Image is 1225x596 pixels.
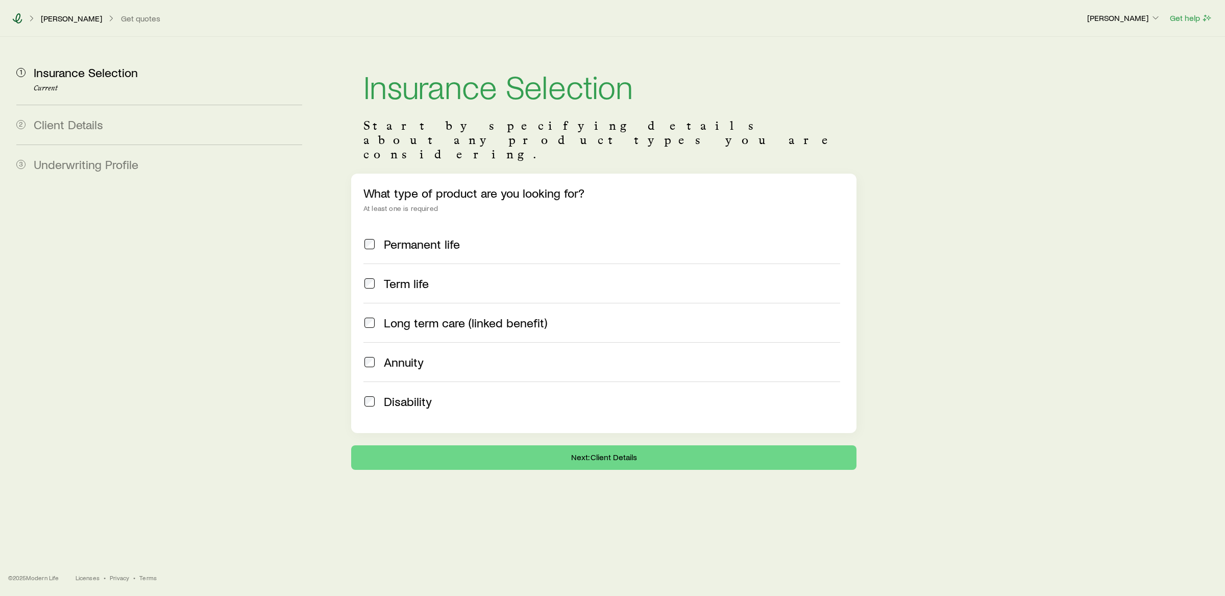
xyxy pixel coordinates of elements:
span: 2 [16,120,26,129]
button: Next: Client Details [351,445,856,470]
a: Privacy [110,574,129,582]
button: [PERSON_NAME] [1087,12,1161,25]
span: Underwriting Profile [34,157,138,172]
p: [PERSON_NAME] [41,13,102,23]
h1: Insurance Selection [363,69,844,102]
span: Client Details [34,117,103,132]
input: Permanent life [364,239,375,249]
span: 3 [16,160,26,169]
span: • [133,574,135,582]
p: © 2025 Modern Life [8,574,59,582]
button: Get quotes [120,14,161,23]
span: Insurance Selection [34,65,138,80]
p: Start by specifying details about any product types you are considering. [363,118,844,161]
span: Permanent life [384,237,460,251]
p: What type of product are you looking for? [363,186,844,200]
input: Term life [364,278,375,289]
a: Licenses [76,574,100,582]
span: Annuity [384,355,424,369]
div: At least one is required [363,204,844,212]
span: • [104,574,106,582]
span: Long term care (linked benefit) [384,316,547,330]
span: Disability [384,394,432,409]
span: 1 [16,68,26,77]
input: Long term care (linked benefit) [364,318,375,328]
p: Current [34,84,302,92]
p: [PERSON_NAME] [1087,13,1161,23]
input: Disability [364,396,375,407]
input: Annuity [364,357,375,367]
button: Get help [1169,12,1213,24]
span: Term life [384,276,429,291]
a: Terms [139,574,157,582]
